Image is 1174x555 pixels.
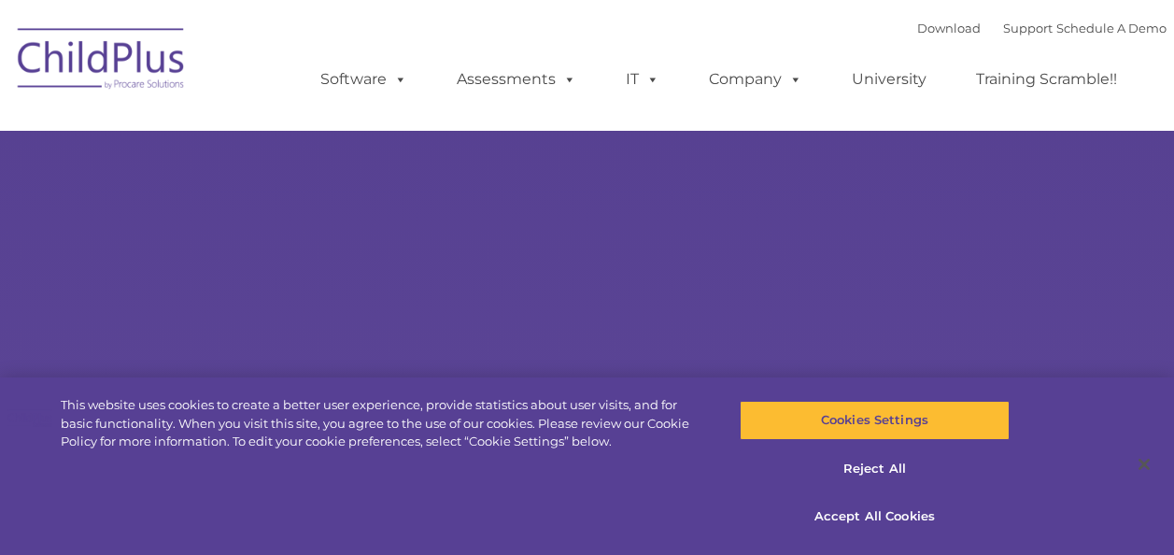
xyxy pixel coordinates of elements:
[917,21,981,36] a: Download
[740,401,1010,440] button: Cookies Settings
[740,497,1010,536] button: Accept All Cookies
[438,61,595,98] a: Assessments
[1003,21,1053,36] a: Support
[957,61,1136,98] a: Training Scramble!!
[8,15,195,108] img: ChildPlus by Procare Solutions
[833,61,945,98] a: University
[1056,21,1167,36] a: Schedule A Demo
[1124,444,1165,485] button: Close
[302,61,426,98] a: Software
[690,61,821,98] a: Company
[607,61,678,98] a: IT
[740,449,1010,489] button: Reject All
[917,21,1167,36] font: |
[61,396,704,451] div: This website uses cookies to create a better user experience, provide statistics about user visit...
